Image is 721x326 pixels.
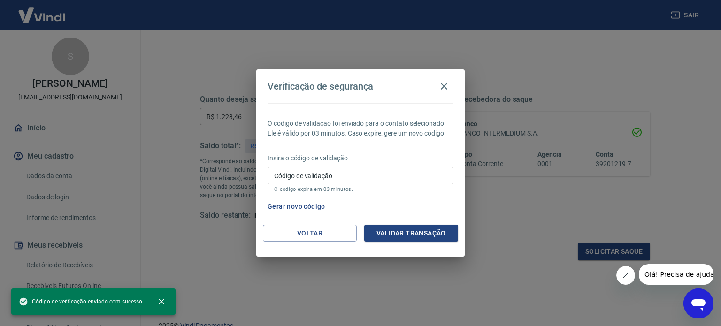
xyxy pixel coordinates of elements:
p: Insira o código de validação [268,153,453,163]
span: Código de verificação enviado com sucesso. [19,297,144,306]
button: Validar transação [364,225,458,242]
button: Voltar [263,225,357,242]
span: Olá! Precisa de ajuda? [6,7,79,14]
button: Gerar novo código [264,198,329,215]
iframe: Botão para abrir a janela de mensagens [683,288,713,318]
h4: Verificação de segurança [268,81,373,92]
iframe: Mensagem da empresa [639,264,713,285]
button: close [151,291,172,312]
p: O código expira em 03 minutos. [274,186,447,192]
iframe: Fechar mensagem [616,266,635,285]
p: O código de validação foi enviado para o contato selecionado. Ele é válido por 03 minutos. Caso e... [268,119,453,138]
